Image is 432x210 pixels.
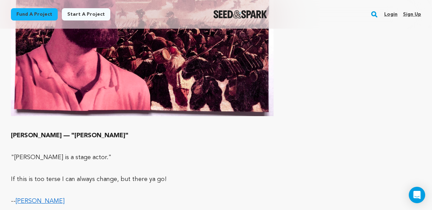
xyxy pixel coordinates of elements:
[16,198,65,204] a: [PERSON_NAME]
[11,152,274,163] p: "[PERSON_NAME] is a stage actor."
[11,132,128,139] strong: [PERSON_NAME] — "[PERSON_NAME]"
[11,174,274,185] p: If this is too terse I can always change, but there ya go!
[409,187,425,203] div: Open Intercom Messenger
[11,196,274,207] p: --
[213,10,267,18] a: Seed&Spark Homepage
[11,8,58,20] a: Fund a project
[62,8,110,20] a: Start a project
[384,9,398,20] a: Login
[213,10,267,18] img: Seed&Spark Logo Dark Mode
[403,9,421,20] a: Sign up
